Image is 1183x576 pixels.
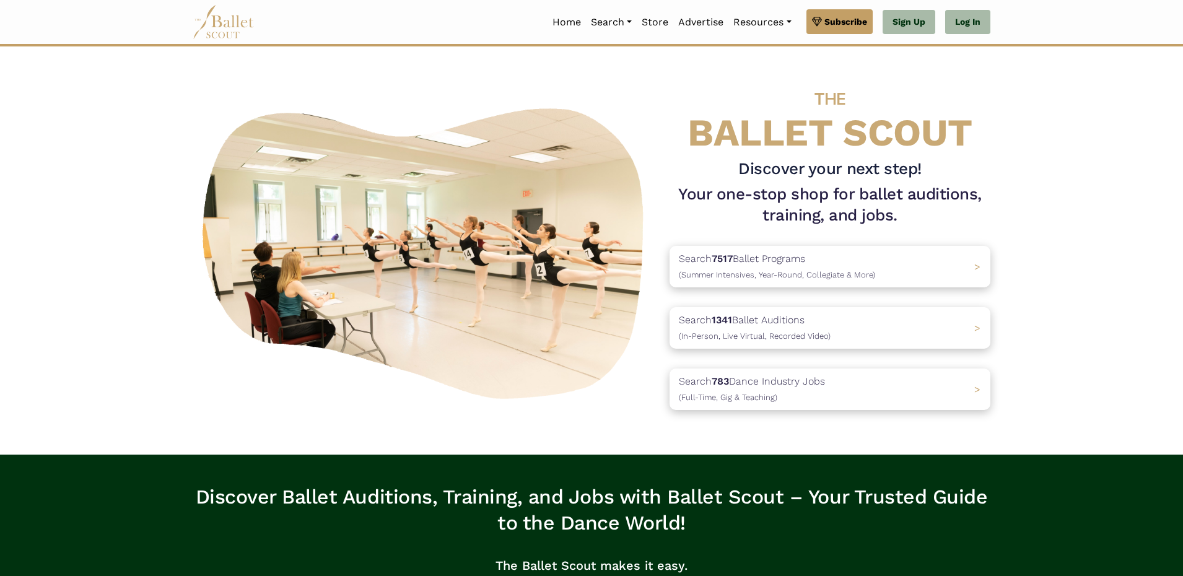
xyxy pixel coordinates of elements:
[812,15,822,28] img: gem.svg
[679,251,875,282] p: Search Ballet Programs
[673,9,728,35] a: Advertise
[974,322,980,334] span: >
[670,246,990,287] a: Search7517Ballet Programs(Summer Intensives, Year-Round, Collegiate & More)>
[974,383,980,395] span: >
[712,314,732,326] b: 1341
[945,10,990,35] a: Log In
[679,373,825,405] p: Search Dance Industry Jobs
[883,10,935,35] a: Sign Up
[974,261,980,273] span: >
[670,159,990,180] h3: Discover your next step!
[586,9,637,35] a: Search
[712,253,733,264] b: 7517
[728,9,796,35] a: Resources
[814,89,845,109] span: THE
[193,95,660,406] img: A group of ballerinas talking to each other in a ballet studio
[670,307,990,349] a: Search1341Ballet Auditions(In-Person, Live Virtual, Recorded Video) >
[824,15,867,28] span: Subscribe
[712,375,729,387] b: 783
[679,331,831,341] span: (In-Person, Live Virtual, Recorded Video)
[670,184,990,226] h1: Your one-stop shop for ballet auditions, training, and jobs.
[679,270,875,279] span: (Summer Intensives, Year-Round, Collegiate & More)
[670,71,990,154] h4: BALLET SCOUT
[679,312,831,344] p: Search Ballet Auditions
[670,369,990,410] a: Search783Dance Industry Jobs(Full-Time, Gig & Teaching) >
[806,9,873,34] a: Subscribe
[193,484,990,536] h3: Discover Ballet Auditions, Training, and Jobs with Ballet Scout – Your Trusted Guide to the Dance...
[679,393,777,402] span: (Full-Time, Gig & Teaching)
[548,9,586,35] a: Home
[637,9,673,35] a: Store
